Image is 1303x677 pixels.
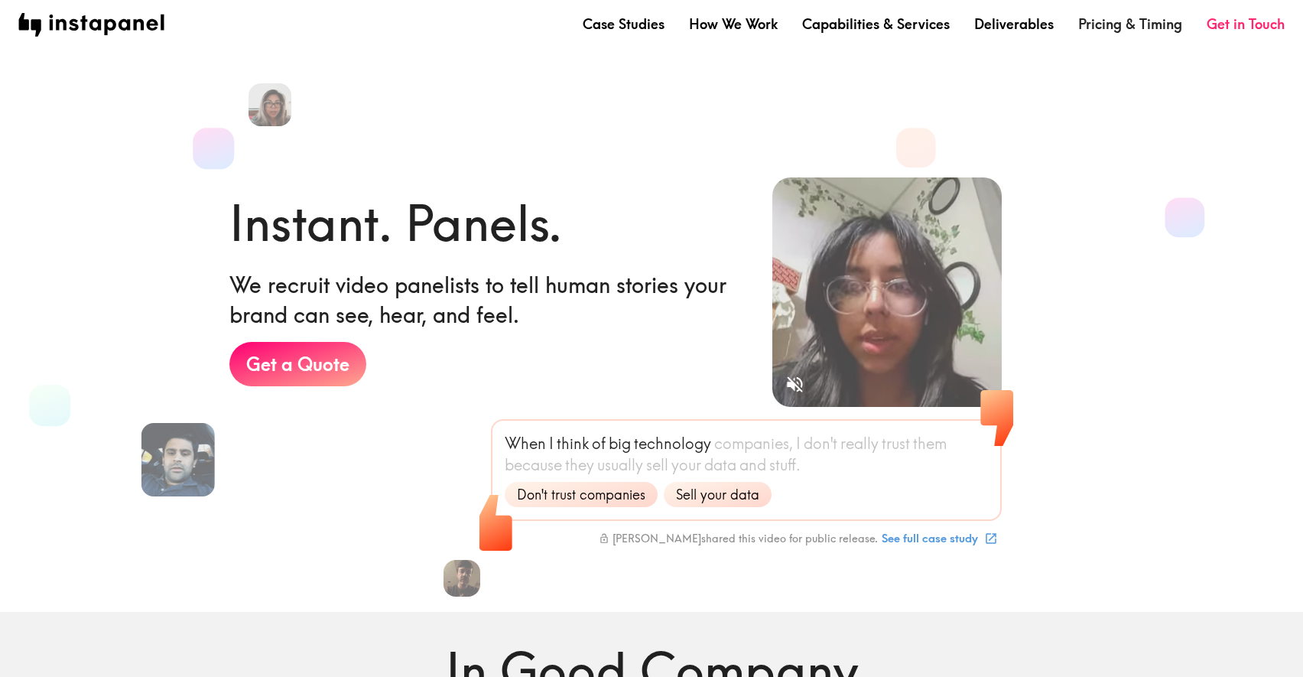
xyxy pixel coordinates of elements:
span: don't [804,433,837,454]
h6: We recruit video panelists to tell human stories your brand can see, hear, and feel. [229,270,748,330]
span: them [913,433,947,454]
span: because [505,454,562,476]
span: Don't trust companies [508,485,655,504]
h1: Instant. Panels. [229,189,562,258]
span: sell [646,454,668,476]
a: Pricing & Timing [1078,15,1182,34]
span: trust [882,433,910,454]
a: Get a Quote [229,342,366,386]
span: stuff. [769,454,801,476]
a: Get in Touch [1207,15,1285,34]
span: When [505,433,546,454]
span: companies, [714,433,793,454]
a: How We Work [689,15,778,34]
span: I [796,433,801,454]
span: usually [597,454,643,476]
span: data [704,454,736,476]
span: of [592,433,606,454]
span: I [549,433,554,454]
a: Case Studies [583,15,664,34]
img: Aileen [249,83,291,126]
span: really [840,433,879,454]
button: Sound is off [778,368,811,401]
span: big [609,433,631,454]
img: Spencer [444,560,480,597]
span: your [671,454,701,476]
img: Ronak [141,423,215,496]
span: Sell your data [667,485,768,504]
span: think [557,433,589,454]
a: Deliverables [974,15,1054,34]
img: instapanel [18,13,164,37]
span: technology [634,433,711,454]
span: and [739,454,766,476]
div: [PERSON_NAME] shared this video for public release. [599,532,878,545]
a: See full case study [878,526,1000,552]
span: they [565,454,594,476]
a: Capabilities & Services [802,15,950,34]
